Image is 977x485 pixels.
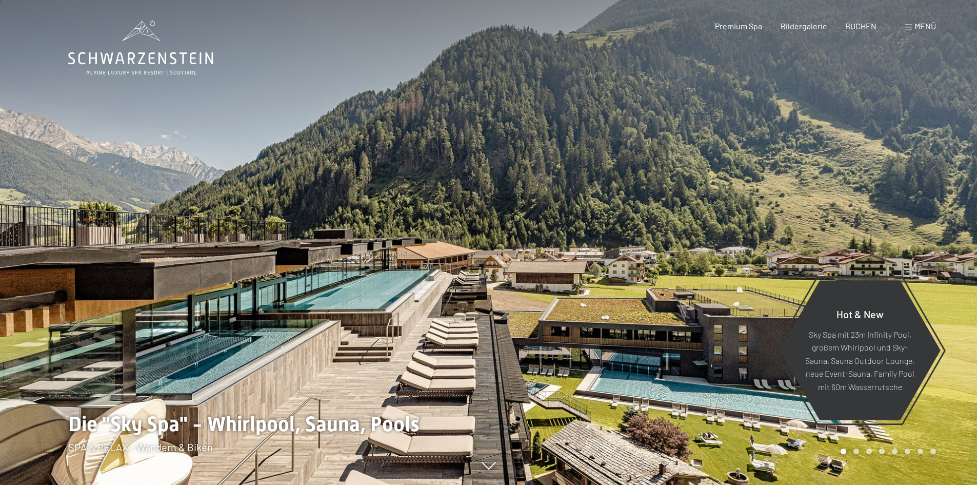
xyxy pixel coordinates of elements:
div: Carousel Page 8 [930,449,936,454]
a: BUCHEN [845,21,876,31]
div: Carousel Page 7 [918,449,923,454]
div: Carousel Page 4 [879,449,885,454]
span: Menü [914,21,936,31]
div: Carousel Page 2 [853,449,859,454]
span: Hot & New [836,307,884,320]
a: Premium Spa [715,21,762,31]
div: Carousel Pagination [837,449,936,454]
div: Carousel Page 6 [905,449,910,454]
div: Carousel Page 1 (Current Slide) [841,449,846,454]
div: Carousel Page 3 [866,449,872,454]
a: Hot & New Sky Spa mit 23m Infinity Pool, großem Whirlpool und Sky-Sauna, Sauna Outdoor Lounge, ne... [779,280,941,421]
div: Carousel Page 5 [892,449,898,454]
a: Bildergalerie [781,21,827,31]
p: Sky Spa mit 23m Infinity Pool, großem Whirlpool und Sky-Sauna, Sauna Outdoor Lounge, neue Event-S... [804,327,915,393]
